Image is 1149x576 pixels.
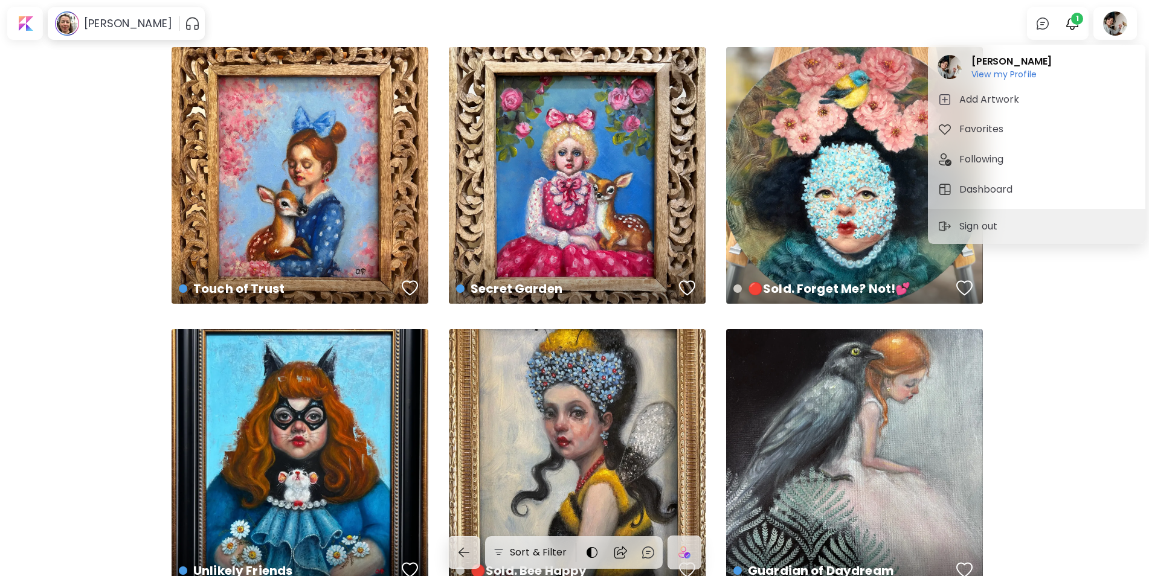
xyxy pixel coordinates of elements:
[933,88,1141,112] button: tabAdd Artwork
[938,182,952,197] img: tab
[933,178,1141,202] button: tabDashboard
[938,122,952,136] img: tab
[959,92,1023,107] h5: Add Artwork
[933,147,1141,171] button: tabFollowing
[938,152,952,167] img: tab
[933,214,1006,238] button: sign-outSign out
[971,69,1052,80] h6: View my Profile
[971,54,1052,69] h2: [PERSON_NAME]
[933,117,1141,141] button: tabFavorites
[938,92,952,107] img: tab
[959,219,1001,234] p: Sign out
[959,182,1016,197] h5: Dashboard
[938,219,952,234] img: sign-out
[959,152,1007,167] h5: Following
[959,122,1007,136] h5: Favorites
